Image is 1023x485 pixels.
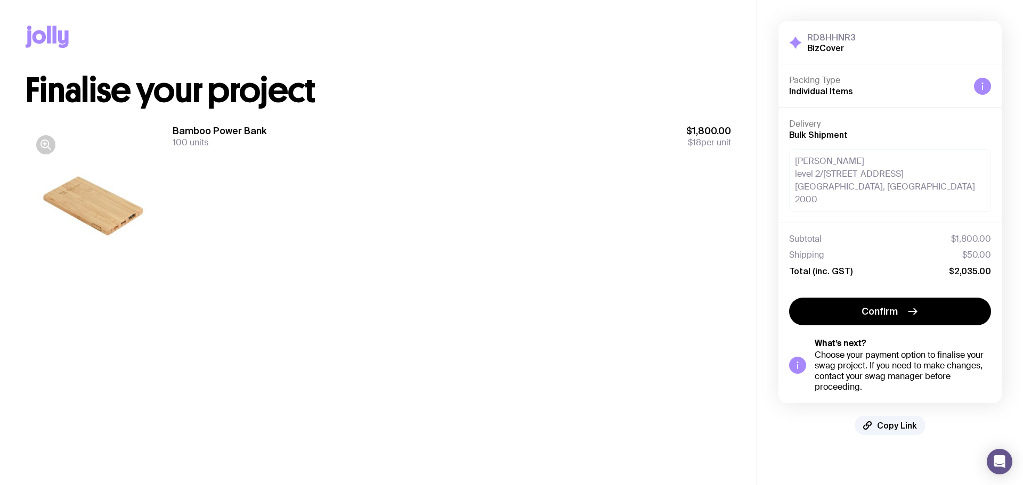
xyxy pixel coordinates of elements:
[688,137,701,148] span: $18
[807,43,856,53] h2: BizCover
[173,125,267,137] h3: Bamboo Power Bank
[815,350,991,392] div: Choose your payment option to finalise your swag project. If you need to make changes, contact yo...
[855,416,925,435] button: Copy Link
[951,234,991,244] span: $1,800.00
[789,149,991,212] div: [PERSON_NAME] level 2/[STREET_ADDRESS] [GEOGRAPHIC_DATA], [GEOGRAPHIC_DATA] 2000
[26,73,731,108] h1: Finalise your project
[789,86,853,96] span: Individual Items
[789,119,991,129] h4: Delivery
[173,137,208,148] span: 100 units
[807,32,856,43] h3: RD8HHNR3
[686,137,731,148] span: per unit
[789,250,824,260] span: Shipping
[962,250,991,260] span: $50.00
[949,266,991,276] span: $2,035.00
[789,130,848,139] span: Bulk Shipment
[789,234,822,244] span: Subtotal
[877,420,917,431] span: Copy Link
[987,449,1012,474] div: Open Intercom Messenger
[789,75,965,86] h4: Packing Type
[789,298,991,325] button: Confirm
[815,338,991,349] h5: What’s next?
[789,266,852,276] span: Total (inc. GST)
[686,125,731,137] span: $1,800.00
[862,305,898,318] span: Confirm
